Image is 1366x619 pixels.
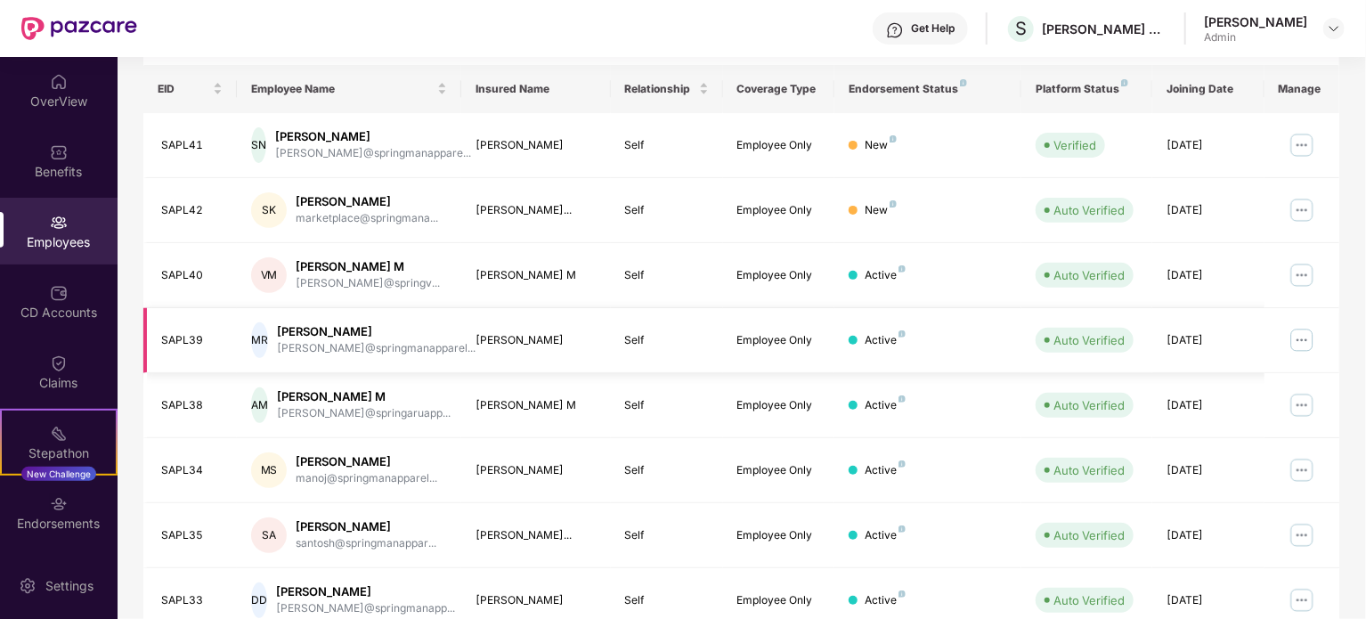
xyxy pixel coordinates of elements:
div: Employee Only [737,397,821,414]
img: svg+xml;base64,PHN2ZyB4bWxucz0iaHR0cDovL3d3dy53My5vcmcvMjAwMC9zdmciIHdpZHRoPSI4IiBoZWlnaHQ9IjgiIH... [898,395,906,403]
div: Employee Only [737,592,821,609]
div: [PERSON_NAME] [277,323,476,340]
div: Self [625,267,709,284]
img: manageButton [1288,196,1316,224]
div: Active [865,397,906,414]
img: svg+xml;base64,PHN2ZyBpZD0iRW1wbG95ZWVzIiB4bWxucz0iaHR0cDovL3d3dy53My5vcmcvMjAwMC9zdmciIHdpZHRoPS... [50,214,68,232]
span: Relationship [625,82,695,96]
img: svg+xml;base64,PHN2ZyBpZD0iRW5kb3JzZW1lbnRzIiB4bWxucz0iaHR0cDovL3d3dy53My5vcmcvMjAwMC9zdmciIHdpZH... [50,495,68,513]
div: Self [625,592,709,609]
div: Platform Status [1036,82,1138,96]
div: Auto Verified [1053,461,1125,479]
div: [DATE] [1167,202,1250,219]
div: [PERSON_NAME]@springmanapparel... [277,340,476,357]
div: [DATE] [1167,527,1250,544]
img: svg+xml;base64,PHN2ZyBpZD0iRHJvcGRvd24tMzJ4MzIiIHhtbG5zPSJodHRwOi8vd3d3LnczLm9yZy8yMDAwL3N2ZyIgd2... [1327,21,1341,36]
img: svg+xml;base64,PHN2ZyB4bWxucz0iaHR0cDovL3d3dy53My5vcmcvMjAwMC9zdmciIHdpZHRoPSI4IiBoZWlnaHQ9IjgiIH... [890,135,897,143]
div: [PERSON_NAME]... [476,202,597,219]
span: Employee Name [251,82,434,96]
img: svg+xml;base64,PHN2ZyB4bWxucz0iaHR0cDovL3d3dy53My5vcmcvMjAwMC9zdmciIHdpZHRoPSI4IiBoZWlnaHQ9IjgiIH... [1121,79,1128,86]
div: New [865,202,897,219]
img: New Pazcare Logo [21,17,137,40]
img: manageButton [1288,456,1316,485]
div: SAPL39 [161,332,223,349]
div: Endorsement Status [849,82,1007,96]
div: Self [625,332,709,349]
div: [PERSON_NAME] [1204,13,1307,30]
div: VM [251,257,287,293]
img: svg+xml;base64,PHN2ZyB4bWxucz0iaHR0cDovL3d3dy53My5vcmcvMjAwMC9zdmciIHdpZHRoPSI4IiBoZWlnaHQ9IjgiIH... [960,79,967,86]
img: svg+xml;base64,PHN2ZyB4bWxucz0iaHR0cDovL3d3dy53My5vcmcvMjAwMC9zdmciIHdpZHRoPSI4IiBoZWlnaHQ9IjgiIH... [890,200,897,208]
div: marketplace@springmana... [296,210,438,227]
div: [PERSON_NAME] [275,128,471,145]
img: manageButton [1288,391,1316,419]
div: Self [625,462,709,479]
div: [PERSON_NAME]... [476,527,597,544]
div: [PERSON_NAME] M [476,397,597,414]
div: AM [251,387,268,423]
img: svg+xml;base64,PHN2ZyBpZD0iQ0RfQWNjb3VudHMiIGRhdGEtbmFtZT0iQ0QgQWNjb3VudHMiIHhtbG5zPSJodHRwOi8vd3... [50,284,68,302]
div: [PERSON_NAME]@springmanapp... [276,600,455,617]
img: manageButton [1288,326,1316,354]
img: svg+xml;base64,PHN2ZyBpZD0iU2V0dGluZy0yMHgyMCIgeG1sbnM9Imh0dHA6Ly93d3cudzMub3JnLzIwMDAvc3ZnIiB3aW... [19,577,37,595]
div: [PERSON_NAME] [476,462,597,479]
div: SAPL35 [161,527,223,544]
div: Self [625,527,709,544]
div: Get Help [911,21,955,36]
img: svg+xml;base64,PHN2ZyB4bWxucz0iaHR0cDovL3d3dy53My5vcmcvMjAwMC9zdmciIHdpZHRoPSI4IiBoZWlnaHQ9IjgiIH... [898,460,906,468]
div: SAPL42 [161,202,223,219]
div: manoj@springmanapparel... [296,470,437,487]
div: [PERSON_NAME]@springmanappare... [275,145,471,162]
div: [PERSON_NAME] APPAREL PRIVATE LIMITED [1042,20,1167,37]
th: EID [143,65,237,113]
div: [DATE] [1167,267,1250,284]
div: [PERSON_NAME] [296,518,436,535]
div: Employee Only [737,332,821,349]
div: Active [865,527,906,544]
div: Stepathon [2,444,116,462]
div: MS [251,452,287,488]
div: SAPL33 [161,592,223,609]
th: Joining Date [1152,65,1264,113]
img: svg+xml;base64,PHN2ZyBpZD0iSGVscC0zMngzMiIgeG1sbnM9Imh0dHA6Ly93d3cudzMub3JnLzIwMDAvc3ZnIiB3aWR0aD... [886,21,904,39]
span: S [1015,18,1027,39]
div: Auto Verified [1053,331,1125,349]
div: SAPL41 [161,137,223,154]
th: Insured Name [461,65,611,113]
div: [PERSON_NAME] [296,453,437,470]
span: EID [158,82,209,96]
img: svg+xml;base64,PHN2ZyB4bWxucz0iaHR0cDovL3d3dy53My5vcmcvMjAwMC9zdmciIHdpZHRoPSI4IiBoZWlnaHQ9IjgiIH... [898,590,906,598]
div: [PERSON_NAME] [476,137,597,154]
img: svg+xml;base64,PHN2ZyBpZD0iSG9tZSIgeG1sbnM9Imh0dHA6Ly93d3cudzMub3JnLzIwMDAvc3ZnIiB3aWR0aD0iMjAiIG... [50,73,68,91]
div: Active [865,462,906,479]
img: manageButton [1288,261,1316,289]
div: Employee Only [737,267,821,284]
th: Coverage Type [723,65,835,113]
div: [DATE] [1167,592,1250,609]
img: manageButton [1288,521,1316,550]
div: [DATE] [1167,397,1250,414]
img: svg+xml;base64,PHN2ZyB4bWxucz0iaHR0cDovL3d3dy53My5vcmcvMjAwMC9zdmciIHdpZHRoPSI4IiBoZWlnaHQ9IjgiIH... [898,265,906,273]
div: [PERSON_NAME] [476,332,597,349]
div: [DATE] [1167,462,1250,479]
div: Self [625,397,709,414]
div: Auto Verified [1053,266,1125,284]
div: SK [251,192,287,228]
div: Auto Verified [1053,201,1125,219]
div: [PERSON_NAME] M [476,267,597,284]
div: [PERSON_NAME]@springaruapp... [277,405,451,422]
img: svg+xml;base64,PHN2ZyB4bWxucz0iaHR0cDovL3d3dy53My5vcmcvMjAwMC9zdmciIHdpZHRoPSI4IiBoZWlnaHQ9IjgiIH... [898,330,906,338]
img: manageButton [1288,131,1316,159]
div: Active [865,267,906,284]
div: Auto Verified [1053,396,1125,414]
div: MR [251,322,268,358]
div: DD [251,582,267,618]
div: [PERSON_NAME] [276,583,455,600]
div: SA [251,517,287,553]
div: [DATE] [1167,137,1250,154]
div: [DATE] [1167,332,1250,349]
div: [PERSON_NAME] M [296,258,440,275]
div: Verified [1053,136,1096,154]
img: svg+xml;base64,PHN2ZyBpZD0iQmVuZWZpdHMiIHhtbG5zPSJodHRwOi8vd3d3LnczLm9yZy8yMDAwL3N2ZyIgd2lkdGg9Ij... [50,143,68,161]
img: svg+xml;base64,PHN2ZyBpZD0iQ2xhaW0iIHhtbG5zPSJodHRwOi8vd3d3LnczLm9yZy8yMDAwL3N2ZyIgd2lkdGg9IjIwIi... [50,354,68,372]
